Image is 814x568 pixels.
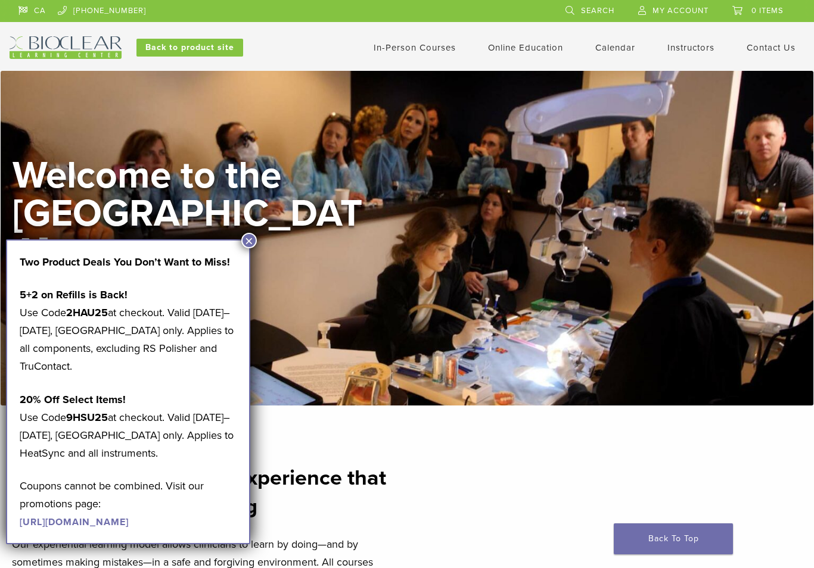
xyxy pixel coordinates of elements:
span: Search [581,6,614,15]
strong: Two Product Deals You Don’t Want to Miss! [20,255,230,269]
span: My Account [653,6,709,15]
a: Contact Us [747,42,796,53]
span: 0 items [751,6,784,15]
strong: 9HSU25 [66,411,108,424]
a: In-Person Courses [374,42,456,53]
a: [URL][DOMAIN_NAME] [20,516,129,528]
p: Use Code at checkout. Valid [DATE]–[DATE], [GEOGRAPHIC_DATA] only. Applies to HeatSync and all in... [20,391,237,462]
strong: 20% Off Select Items! [20,393,126,406]
p: Use Code at checkout. Valid [DATE]–[DATE], [GEOGRAPHIC_DATA] only. Applies to all components, exc... [20,286,237,375]
p: Coupons cannot be combined. Visit our promotions page: [20,477,237,530]
h2: Welcome to the [GEOGRAPHIC_DATA] [13,157,370,271]
a: Instructors [667,42,714,53]
strong: 5+2 on Refills is Back! [20,288,128,301]
a: Online Education [488,42,563,53]
a: Back to product site [136,39,243,57]
a: Back To Top [614,523,733,554]
strong: 2HAU25 [66,306,108,319]
a: Calendar [595,42,635,53]
button: Close [241,233,257,248]
img: Bioclear [10,36,122,59]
